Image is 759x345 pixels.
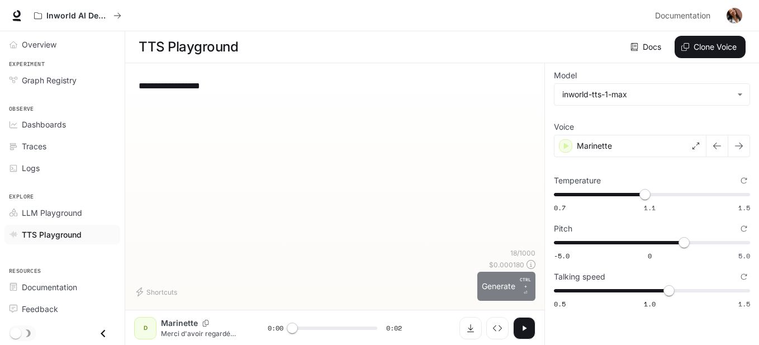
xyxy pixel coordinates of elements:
[554,273,605,281] p: Talking speed
[4,70,120,90] a: Graph Registry
[22,303,58,315] span: Feedback
[4,115,120,134] a: Dashboards
[554,299,566,309] span: 0.5
[22,119,66,130] span: Dashboards
[738,271,750,283] button: Reset to default
[738,251,750,261] span: 5.0
[577,140,612,152] p: Marinette
[520,276,531,296] p: ⏎
[4,299,120,319] a: Feedback
[738,203,750,212] span: 1.5
[4,136,120,156] a: Traces
[554,251,570,261] span: -5.0
[486,317,509,339] button: Inspect
[562,89,732,100] div: inworld-tts-1-max
[46,11,109,21] p: Inworld AI Demos
[134,283,182,301] button: Shortcuts
[520,276,531,290] p: CTRL +
[22,140,46,152] span: Traces
[655,9,710,23] span: Documentation
[477,272,535,301] button: GenerateCTRL +⏎
[723,4,746,27] button: User avatar
[4,158,120,178] a: Logs
[161,318,198,329] p: Marinette
[644,299,656,309] span: 1.0
[161,329,241,338] p: Merci d'avoir regardé cette vidéo jusqu'à la fin.
[29,4,126,27] button: All workspaces
[727,8,742,23] img: User avatar
[675,36,746,58] button: Clone Voice
[644,203,656,212] span: 1.1
[136,319,154,337] div: D
[738,174,750,187] button: Reset to default
[4,35,120,54] a: Overview
[22,229,82,240] span: TTS Playground
[22,39,56,50] span: Overview
[554,177,601,185] p: Temperature
[554,225,572,233] p: Pitch
[554,123,574,131] p: Voice
[554,84,749,105] div: inworld-tts-1-max
[651,4,719,27] a: Documentation
[10,327,21,339] span: Dark mode toggle
[22,207,82,219] span: LLM Playground
[4,225,120,244] a: TTS Playground
[91,322,116,345] button: Close drawer
[738,223,750,235] button: Reset to default
[554,72,577,79] p: Model
[554,203,566,212] span: 0.7
[628,36,666,58] a: Docs
[459,317,482,339] button: Download audio
[268,323,283,334] span: 0:00
[22,74,77,86] span: Graph Registry
[22,162,40,174] span: Logs
[4,203,120,223] a: LLM Playground
[4,277,120,297] a: Documentation
[648,251,652,261] span: 0
[198,320,214,327] button: Copy Voice ID
[22,281,77,293] span: Documentation
[139,36,238,58] h1: TTS Playground
[738,299,750,309] span: 1.5
[386,323,402,334] span: 0:02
